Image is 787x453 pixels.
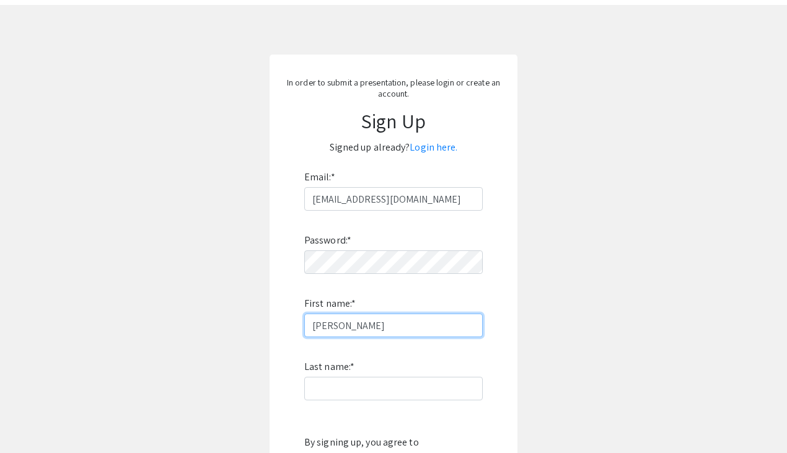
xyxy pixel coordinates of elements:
[304,167,335,187] label: Email:
[410,141,457,154] a: Login here.
[282,77,505,99] p: In order to submit a presentation, please login or create an account.
[282,109,505,133] h1: Sign Up
[304,231,351,250] label: Password:
[304,294,356,314] label: First name:
[304,357,354,377] label: Last name:
[9,397,53,444] iframe: Chat
[282,138,505,157] p: Signed up already?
